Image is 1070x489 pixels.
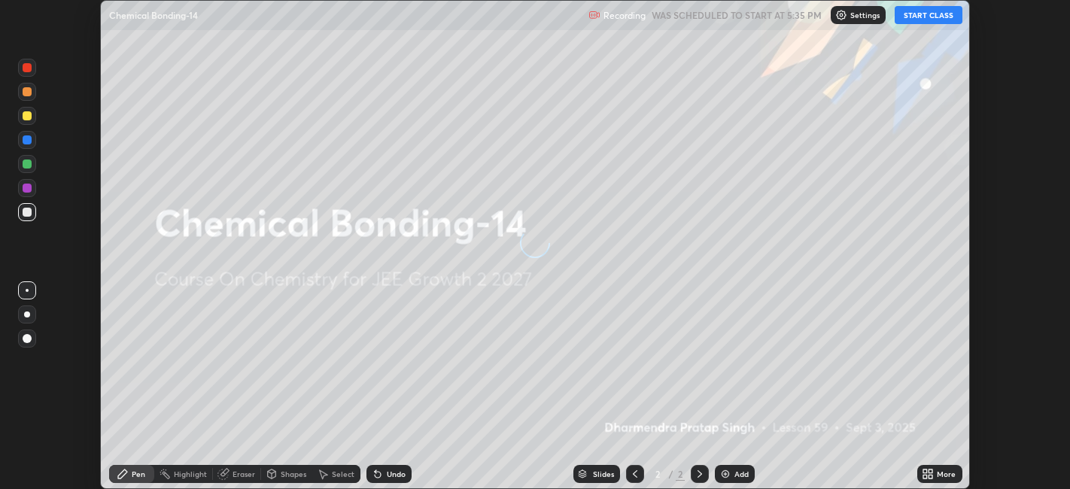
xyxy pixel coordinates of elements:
[109,9,198,21] p: Chemical Bonding-14
[719,468,731,480] img: add-slide-button
[734,470,749,478] div: Add
[895,6,962,24] button: START CLASS
[132,470,145,478] div: Pen
[387,470,406,478] div: Undo
[233,470,255,478] div: Eraser
[588,9,600,21] img: recording.375f2c34.svg
[835,9,847,21] img: class-settings-icons
[332,470,354,478] div: Select
[850,11,880,19] p: Settings
[652,8,822,22] h5: WAS SCHEDULED TO START AT 5:35 PM
[281,470,306,478] div: Shapes
[650,469,665,478] div: 2
[593,470,614,478] div: Slides
[174,470,207,478] div: Highlight
[937,470,956,478] div: More
[603,10,646,21] p: Recording
[668,469,673,478] div: /
[676,467,685,481] div: 2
